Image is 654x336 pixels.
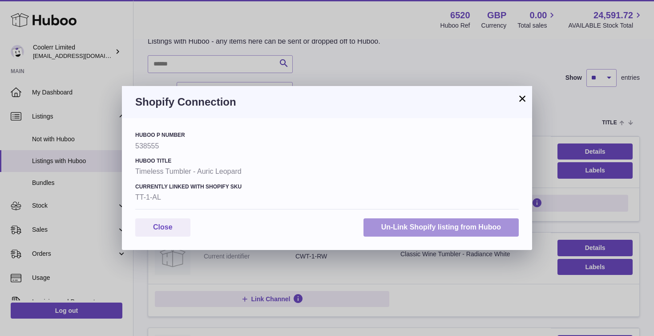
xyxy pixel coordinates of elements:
[517,93,528,104] button: ×
[135,95,519,109] h3: Shopify Connection
[135,167,519,176] strong: Timeless Tumbler - Auric Leopard
[135,218,190,237] button: Close
[135,193,519,202] strong: TT-1-AL
[135,157,519,164] h4: Huboo Title
[135,183,519,190] h4: Currently Linked with Shopify SKU
[135,141,519,151] strong: 538555
[135,131,519,139] h4: Huboo P number
[363,218,519,237] button: Un-Link Shopify listing from Huboo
